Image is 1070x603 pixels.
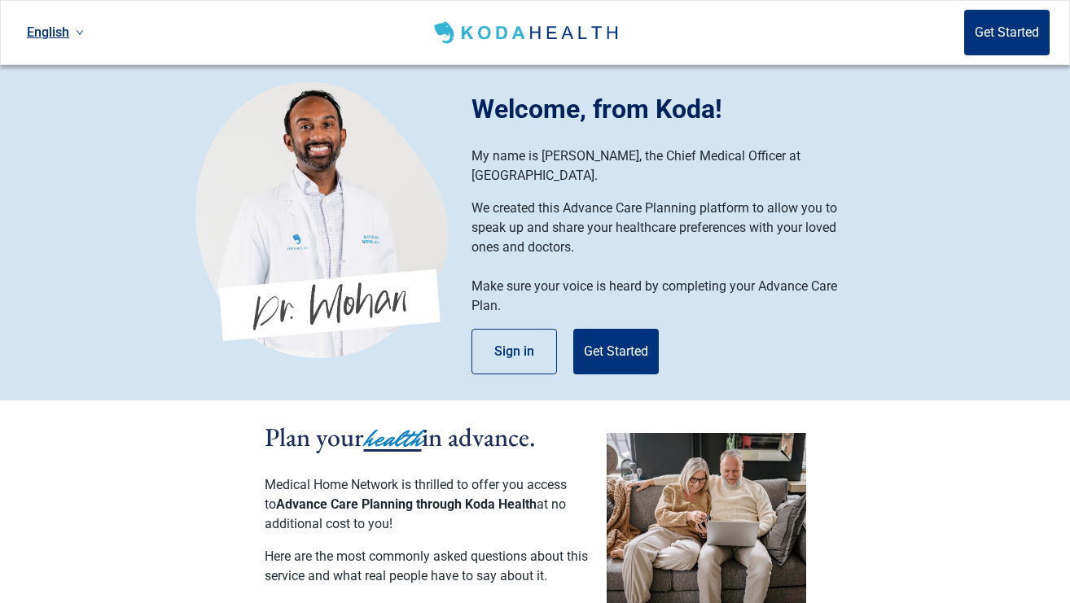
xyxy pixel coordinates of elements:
span: Plan your [265,420,364,454]
p: We created this Advance Care Planning platform to allow you to speak up and share your healthcare... [471,199,858,257]
button: Get Started [573,329,659,374]
img: Koda Health [195,81,449,358]
img: Koda Health [431,20,624,46]
p: My name is [PERSON_NAME], the Chief Medical Officer at [GEOGRAPHIC_DATA]. [471,146,858,186]
span: Advance Care Planning through Koda Health [276,496,537,512]
span: health [364,421,422,457]
p: Make sure your voice is heard by completing your Advance Care Plan. [471,277,858,316]
span: in advance. [422,420,536,454]
h1: Welcome, from Koda! [471,90,875,129]
button: Sign in [471,329,557,374]
span: down [76,28,84,37]
a: Current language: English [20,19,90,46]
p: Here are the most commonly asked questions about this service and what real people have to say ab... [265,547,590,586]
span: Medical Home Network is thrilled to offer you access to [265,477,567,512]
button: Get Started [964,10,1050,55]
